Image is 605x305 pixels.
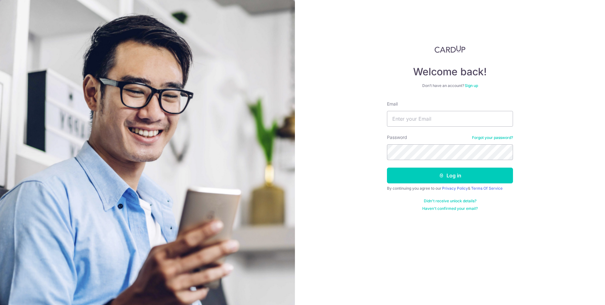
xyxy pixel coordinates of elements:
input: Enter your Email [387,111,513,127]
img: CardUp Logo [435,45,465,53]
a: Privacy Policy [442,186,468,191]
div: Don’t have an account? [387,83,513,88]
button: Log in [387,168,513,183]
a: Haven't confirmed your email? [422,206,478,211]
a: Sign up [465,83,478,88]
a: Forgot your password? [472,135,513,140]
a: Terms Of Service [471,186,503,191]
div: By continuing you agree to our & [387,186,513,191]
label: Password [387,134,407,141]
label: Email [387,101,398,107]
a: Didn't receive unlock details? [424,199,476,204]
h4: Welcome back! [387,66,513,78]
